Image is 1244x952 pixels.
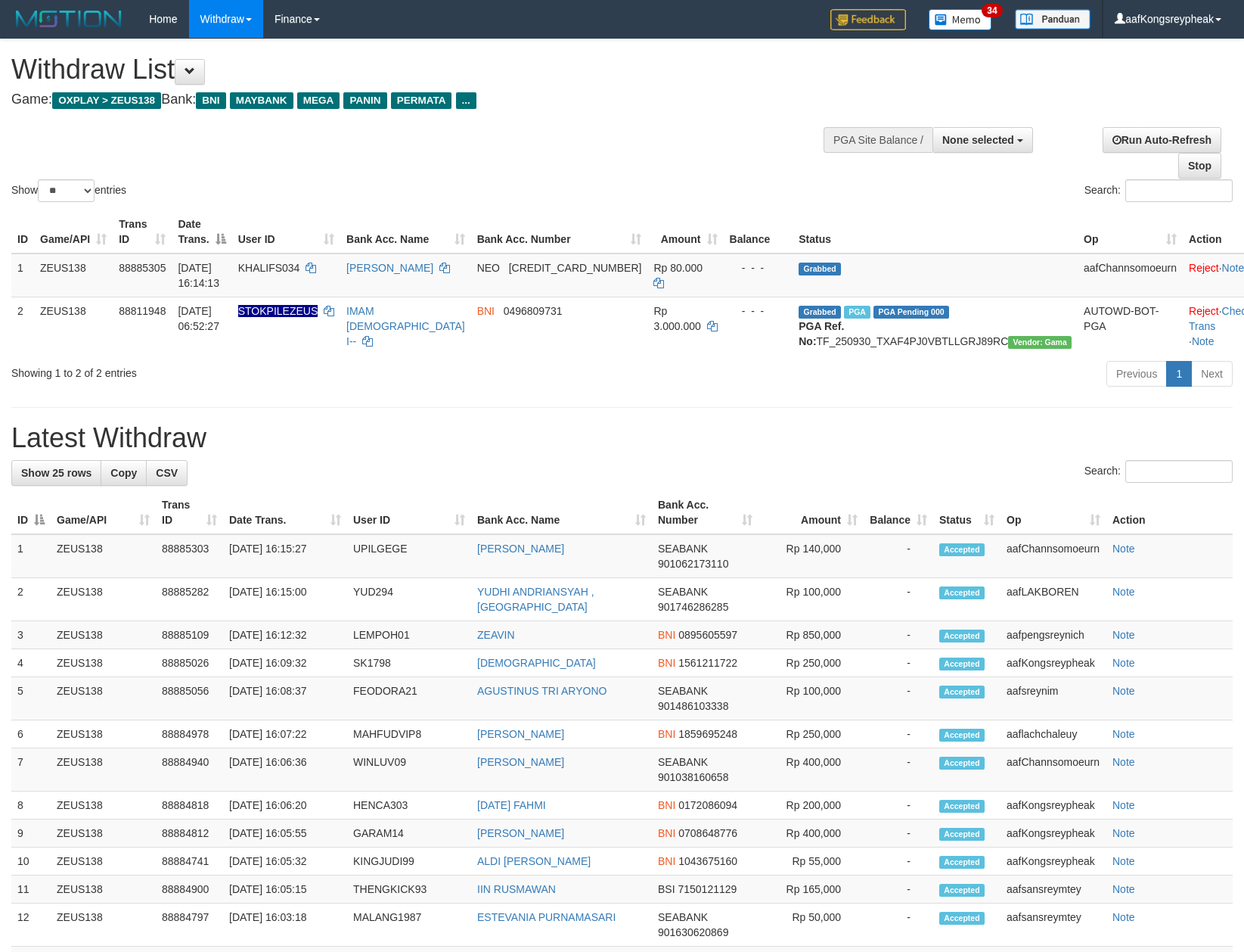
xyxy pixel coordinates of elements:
[1112,799,1135,811] a: Note
[939,912,985,925] span: Accepted
[1112,728,1135,740] a: Note
[1112,827,1135,839] a: Note
[939,757,985,770] span: Accepted
[51,491,156,534] th: Game/API: activate to sort column ascending
[238,262,300,274] span: KHALIFS034
[51,748,156,792] td: ZEUS138
[178,305,219,332] span: [DATE] 06:52:27
[942,134,1014,146] span: None selected
[864,848,933,876] td: -
[730,303,787,319] div: - - -
[347,904,471,947] td: MALANG1987
[347,848,471,876] td: KINGJUDI99
[678,799,737,811] span: Copy 0172086094 to clipboard
[678,827,737,839] span: Copy 0708648776 to clipboard
[1000,534,1106,578] td: aafChannsomoeurn
[156,904,223,947] td: 88884797
[793,297,1078,355] td: TF_250930_TXAF4PJ0VBTLLGRJ89RC
[939,586,985,599] span: Accepted
[830,9,906,30] img: Feedback.jpg
[1000,578,1106,621] td: aafLAKBOREN
[223,748,347,792] td: [DATE] 16:06:36
[724,210,793,254] th: Balance
[758,848,864,876] td: Rp 55,000
[864,876,933,904] td: -
[52,92,161,109] span: OXPLAY > ZEUS138
[11,8,126,30] img: MOTION_logo.png
[11,254,34,297] td: 1
[864,720,933,748] td: -
[238,305,318,317] span: Nama rekening ada tanda titik/strip, harap diedit
[51,876,156,904] td: ZEUS138
[939,729,985,742] span: Accepted
[11,491,51,534] th: ID: activate to sort column descending
[156,820,223,848] td: 88884812
[939,658,985,670] span: Accepted
[1112,657,1135,669] a: Note
[758,621,864,649] td: Rp 850,000
[1000,792,1106,820] td: aafKongsreypheak
[658,728,675,740] span: BNI
[864,677,933,720] td: -
[156,720,223,748] td: 88884978
[340,210,471,254] th: Bank Acc. Name: activate to sort column ascending
[346,262,433,274] a: [PERSON_NAME]
[156,467,178,479] span: CSV
[799,306,841,319] span: Grabbed
[658,827,675,839] span: BNI
[51,578,156,621] td: ZEUS138
[1000,820,1106,848] td: aafKongsreypheak
[178,262,219,289] span: [DATE] 16:14:13
[678,657,737,669] span: Copy 1561211722 to clipboard
[156,848,223,876] td: 88884741
[156,491,223,534] th: Trans ID: activate to sort column ascending
[658,771,728,783] span: Copy 901038160658 to clipboard
[113,210,172,254] th: Trans ID: activate to sort column ascending
[509,262,642,274] span: Copy 5859459221945263 to clipboard
[230,92,293,109] span: MAYBANK
[119,305,166,317] span: 88811948
[939,630,985,642] span: Accepted
[864,621,933,649] td: -
[864,748,933,792] td: -
[477,883,556,895] a: IIN RUSMAWAN
[11,792,51,820] td: 8
[119,262,166,274] span: 88885305
[347,649,471,677] td: SK1798
[223,534,347,578] td: [DATE] 16:15:27
[1008,336,1072,349] span: Vendor URL: https://trx31.1velocity.biz
[1112,543,1135,555] a: Note
[982,4,1002,17] span: 34
[477,305,495,317] span: BNI
[1078,297,1183,355] td: AUTOWD-BOT-PGA
[504,305,563,317] span: Copy 0496809731 to clipboard
[678,629,737,641] span: Copy 0895605597 to clipboard
[1078,254,1183,297] td: aafChannsomoeurn
[658,586,708,598] span: SEABANK
[110,467,137,479] span: Copy
[658,855,675,867] span: BNI
[1000,621,1106,649] td: aafpengsreynich
[678,728,737,740] span: Copy 1859695248 to clipboard
[223,876,347,904] td: [DATE] 16:05:15
[758,748,864,792] td: Rp 400,000
[939,686,985,698] span: Accepted
[156,748,223,792] td: 88884940
[1178,153,1221,179] a: Stop
[864,534,933,578] td: -
[1125,179,1233,202] input: Search:
[1106,491,1233,534] th: Action
[347,720,471,748] td: MAHFUDVIP8
[658,756,708,768] span: SEABANK
[1015,9,1090,30] img: panduan.png
[793,210,1078,254] th: Status
[347,491,471,534] th: User ID: activate to sort column ascending
[1000,720,1106,748] td: aaflachchaleuy
[939,543,985,556] span: Accepted
[34,254,113,297] td: ZEUS138
[799,263,841,275] span: Grabbed
[11,460,101,486] a: Show 25 rows
[1112,911,1135,923] a: Note
[1125,460,1233,483] input: Search:
[824,127,932,153] div: PGA Site Balance /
